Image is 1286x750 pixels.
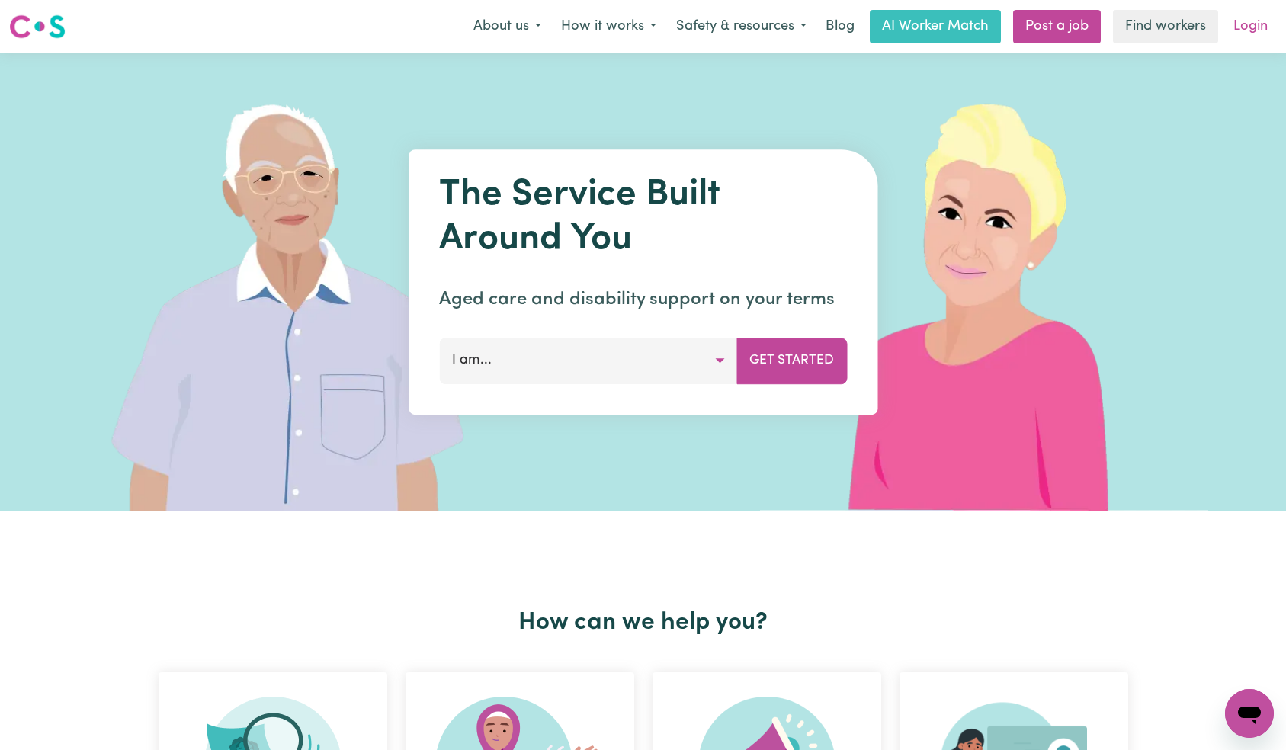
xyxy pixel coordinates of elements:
h2: How can we help you? [149,608,1137,637]
a: Blog [816,10,864,43]
img: Careseekers logo [9,13,66,40]
a: AI Worker Match [870,10,1001,43]
button: Safety & resources [666,11,816,43]
a: Careseekers logo [9,9,66,44]
button: How it works [551,11,666,43]
button: Get Started [736,338,847,383]
h1: The Service Built Around You [439,174,847,261]
iframe: Button to launch messaging window [1225,689,1274,738]
button: About us [463,11,551,43]
a: Find workers [1113,10,1218,43]
button: I am... [439,338,737,383]
a: Login [1224,10,1277,43]
a: Post a job [1013,10,1101,43]
p: Aged care and disability support on your terms [439,286,847,313]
